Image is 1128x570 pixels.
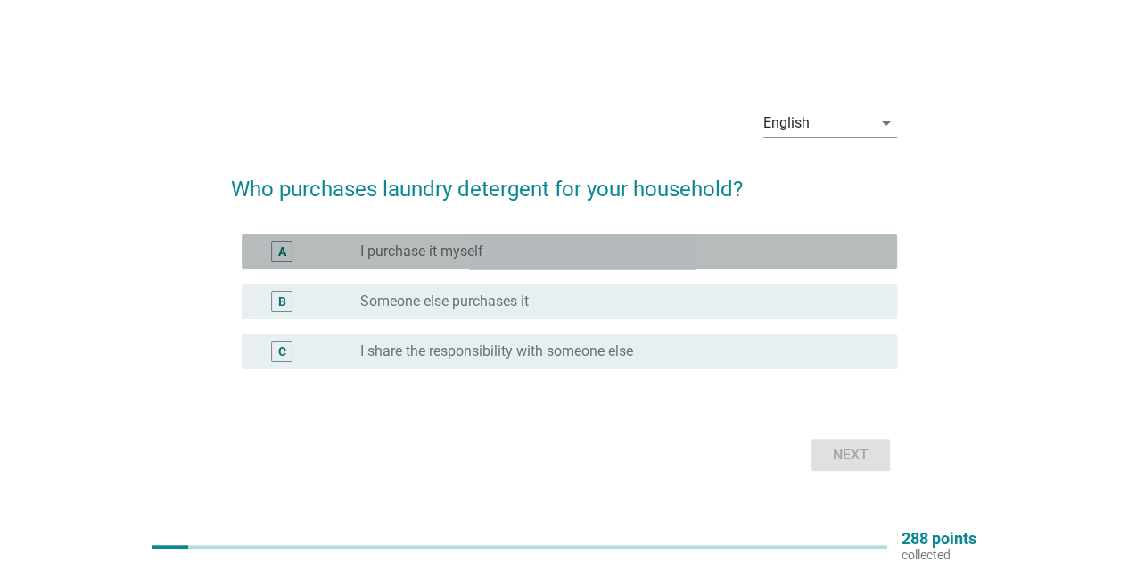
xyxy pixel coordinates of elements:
label: I share the responsibility with someone else [360,343,633,360]
label: I purchase it myself [360,243,483,260]
div: A [278,242,286,260]
i: arrow_drop_down [876,112,897,134]
h2: Who purchases laundry detergent for your household? [231,155,897,205]
p: collected [902,547,976,563]
p: 288 points [902,531,976,547]
div: C [278,342,286,360]
label: Someone else purchases it [360,293,529,310]
div: B [278,292,286,310]
div: English [763,115,810,131]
